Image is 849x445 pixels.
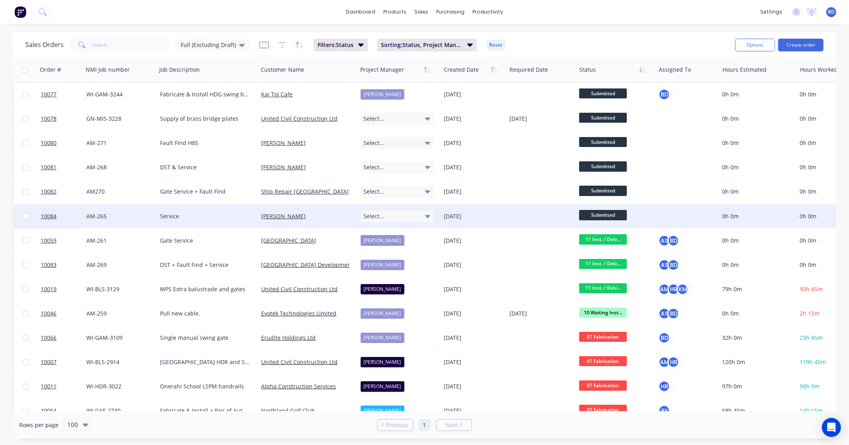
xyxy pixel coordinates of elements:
[379,6,410,18] div: products
[261,237,316,244] a: [GEOGRAPHIC_DATA]
[432,6,468,18] div: purchasing
[86,407,150,415] div: WI-GAE-2740
[658,259,679,271] button: ASBD
[800,90,816,98] span: 0h 0m
[361,357,404,367] div: [PERSON_NAME]
[41,139,57,147] span: 10080
[658,88,670,100] button: BD
[800,212,816,220] span: 0h 0m
[579,405,627,415] span: 07 Fabrication
[509,66,548,74] div: Required Date
[160,237,250,245] div: Gate Service
[677,283,689,295] div: KM
[364,115,384,123] span: Select...
[86,334,150,342] div: WI-GAM-3109
[722,237,790,245] div: 0h 0m
[361,284,404,294] div: [PERSON_NAME]
[419,419,431,431] a: Page 1 is your current page
[364,188,384,196] span: Select...
[41,155,86,179] a: 10081
[658,235,679,247] button: ASBD
[444,285,503,293] div: [DATE]
[722,212,790,220] div: 0h 0m
[509,310,573,318] div: [DATE]
[86,139,150,147] div: AM-271
[722,188,790,196] div: 0h 0m
[579,161,627,171] span: Submitted
[261,115,338,122] a: United Civil Construction Ltd
[658,308,670,320] div: AS
[486,39,506,51] button: Reset
[361,333,404,343] div: [PERSON_NAME]
[160,163,250,171] div: DST & Service
[800,66,838,74] div: Hours Worked
[41,310,57,318] span: 10046
[579,186,627,196] span: Submitted
[314,39,368,51] button: Filters:Status
[318,41,353,49] span: Filters: Status
[800,188,816,195] span: 0h 0m
[444,334,503,342] div: [DATE]
[19,421,59,429] span: Rows per page
[160,285,250,293] div: MPS Extra balustrade and gates
[386,421,408,429] span: Previous
[800,163,816,171] span: 0h 0m
[261,382,336,390] a: Alpha Construction Services
[41,382,57,390] span: 10011
[41,229,86,253] a: 10059
[377,39,477,51] button: Sorting:Status, Project Manager, Created Date
[722,407,790,415] div: 68h 45m
[261,261,353,269] a: [GEOGRAPHIC_DATA] Development
[160,334,250,342] div: Single manual swing gate
[160,261,250,269] div: DST + Fault Find + Service
[381,41,463,49] span: Sorting: Status, Project Manager, Created Date
[86,188,150,196] div: AM270
[41,285,57,293] span: 10019
[800,285,823,293] span: 90h 45m
[160,382,250,390] div: Onerahi School LSPM handrails
[159,66,200,74] div: Job Description
[828,8,835,16] span: BD
[261,285,338,293] a: United Civil Construction Ltd
[86,310,150,318] div: AM-259
[800,407,823,414] span: 14h 15m
[444,66,479,74] div: Created Date
[374,419,475,431] ul: Pagination
[41,163,57,171] span: 10081
[361,260,404,270] div: [PERSON_NAME]
[25,41,64,49] h1: Sales Orders
[579,88,627,98] span: Submitted
[410,6,432,18] div: sales
[778,39,824,51] button: Create order
[41,180,86,204] a: 10082
[342,6,379,18] a: dashboard
[41,90,57,98] span: 10077
[444,237,503,245] div: [DATE]
[658,235,670,247] div: AS
[261,358,338,366] a: United Civil Construction Ltd
[160,212,250,220] div: Service
[86,261,150,269] div: AM-269
[446,421,458,429] span: Next
[181,41,236,49] span: Full (Excluding Draft)
[658,380,670,392] div: HR
[722,90,790,98] div: 0h 0m
[579,113,627,123] span: Submitted
[41,326,86,350] a: 10066
[659,66,691,74] div: Assigned To
[658,259,670,271] div: AS
[160,139,250,147] div: Fault Find H85
[722,285,790,293] div: 79h 0m
[722,163,790,171] div: 0h 0m
[41,407,57,415] span: 10054
[735,39,775,51] button: Options
[800,358,826,366] span: 119h 45m
[41,374,86,398] a: 10011
[361,235,404,245] div: [PERSON_NAME]
[579,332,627,342] span: 07 Fabrication
[468,6,507,18] div: productivity
[86,285,150,293] div: WI-BLS-3129
[579,259,627,269] span: 11 Inst. / Delv...
[41,82,86,106] a: 10077
[41,115,57,123] span: 10078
